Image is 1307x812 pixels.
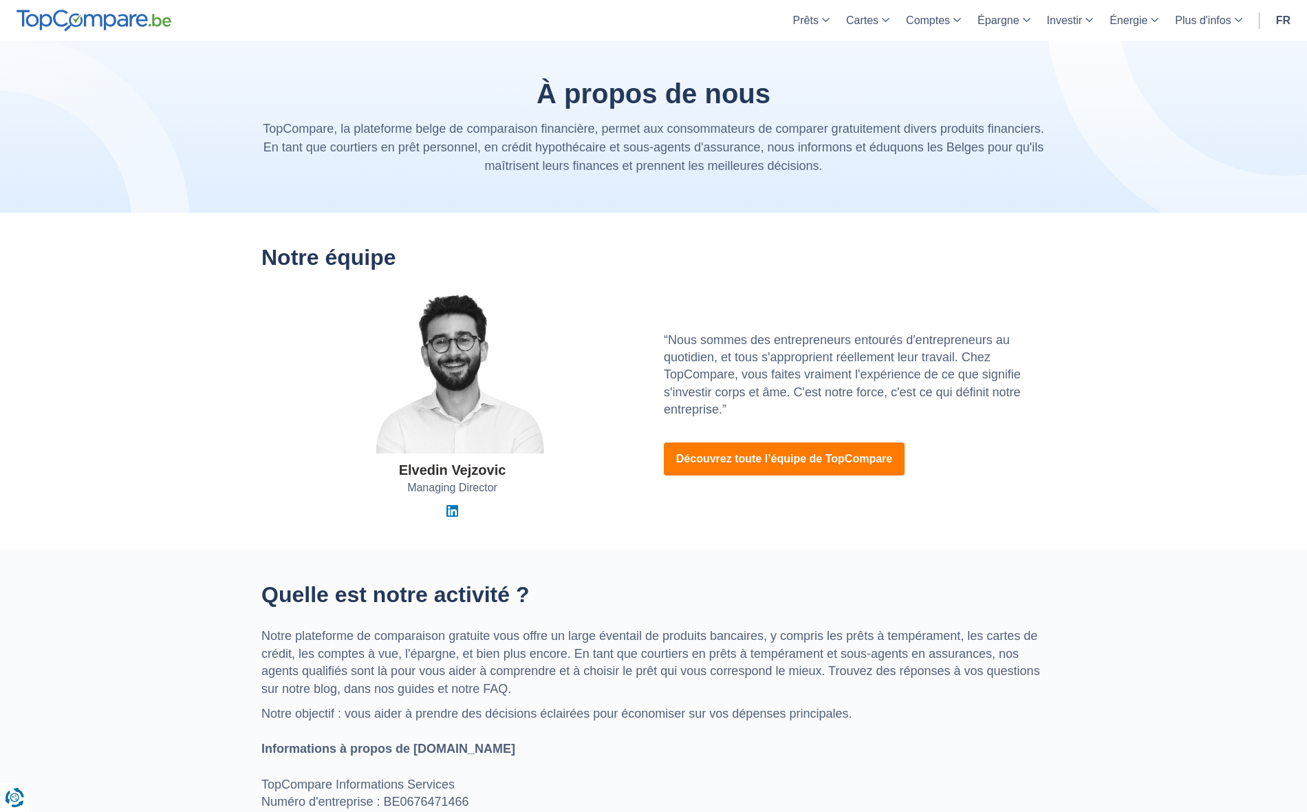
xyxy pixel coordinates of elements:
div: Elvedin Vejzovic [399,460,506,480]
a: Découvrez toute l’équipe de TopCompare [664,442,905,476]
img: Elvedin Vejzovic [343,290,563,453]
h2: Notre équipe [261,246,1046,270]
p: “Nous sommes des entrepreneurs entourés d'entrepreneurs au quotidien, et tous s'approprient réell... [664,332,1046,418]
h1: À propos de nous [261,78,1046,109]
img: TopCompare [17,10,171,32]
span: Managing Director [407,480,497,496]
h2: Quelle est notre activité ? [261,583,1046,607]
strong: Informations à propos de [DOMAIN_NAME] [261,742,515,756]
p: Notre plateforme de comparaison gratuite vous offre un large éventail de produits bancaires, y co... [261,628,1046,698]
img: Linkedin Elvedin Vejzovic [446,505,458,517]
p: TopCompare, la plateforme belge de comparaison financière, permet aux consommateurs de comparer g... [261,120,1046,175]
